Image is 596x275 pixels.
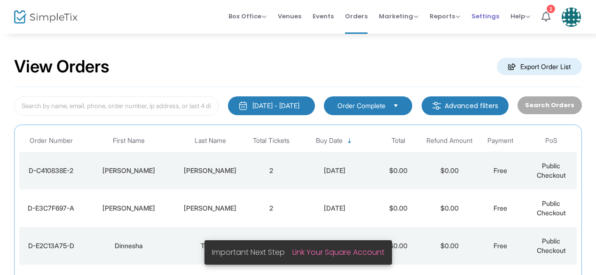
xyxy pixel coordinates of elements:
[228,96,315,115] button: [DATE] - [DATE]
[424,152,475,189] td: $0.00
[494,204,507,212] span: Free
[537,237,566,254] span: Public Checkout
[537,162,566,179] span: Public Checkout
[177,241,243,251] div: Towns
[14,56,110,77] h2: View Orders
[424,227,475,265] td: $0.00
[424,130,475,152] th: Refund Amount
[299,166,370,175] div: 10/10/2025
[510,12,530,21] span: Help
[373,189,424,227] td: $0.00
[22,166,80,175] div: D-C410838E-2
[252,101,299,110] div: [DATE] - [DATE]
[85,241,172,251] div: Dinnesha
[85,204,172,213] div: Griffin
[422,96,509,115] m-button: Advanced filters
[177,204,243,213] div: Womack
[113,137,145,145] span: First Name
[292,247,384,258] a: Link Your Square Account
[373,152,424,189] td: $0.00
[30,137,73,145] span: Order Number
[299,204,370,213] div: 10/9/2025
[246,152,297,189] td: 2
[471,4,499,28] span: Settings
[278,4,301,28] span: Venues
[22,241,80,251] div: D-E2C13A75-D
[195,137,226,145] span: Last Name
[545,137,557,145] span: PoS
[424,189,475,227] td: $0.00
[487,137,513,145] span: Payment
[345,4,368,28] span: Orders
[537,199,566,217] span: Public Checkout
[14,96,219,116] input: Search by name, email, phone, order number, ip address, or last 4 digits of card
[313,4,334,28] span: Events
[547,3,555,11] div: 1
[430,12,460,21] span: Reports
[337,101,385,110] span: Order Complete
[494,242,507,250] span: Free
[238,101,248,110] img: monthly
[246,130,297,152] th: Total Tickets
[177,166,243,175] div: Williams
[246,189,297,227] td: 2
[494,166,507,174] span: Free
[22,204,80,213] div: D-E3C7F697-A
[389,101,402,111] button: Select
[212,247,292,258] span: Important Next Step
[373,227,424,265] td: $0.00
[497,58,582,75] m-button: Export Order List
[85,166,172,175] div: Danielle
[432,101,441,110] img: filter
[228,12,267,21] span: Box Office
[246,227,297,265] td: 2
[316,137,343,145] span: Buy Date
[373,130,424,152] th: Total
[379,12,418,21] span: Marketing
[346,137,353,145] span: Sortable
